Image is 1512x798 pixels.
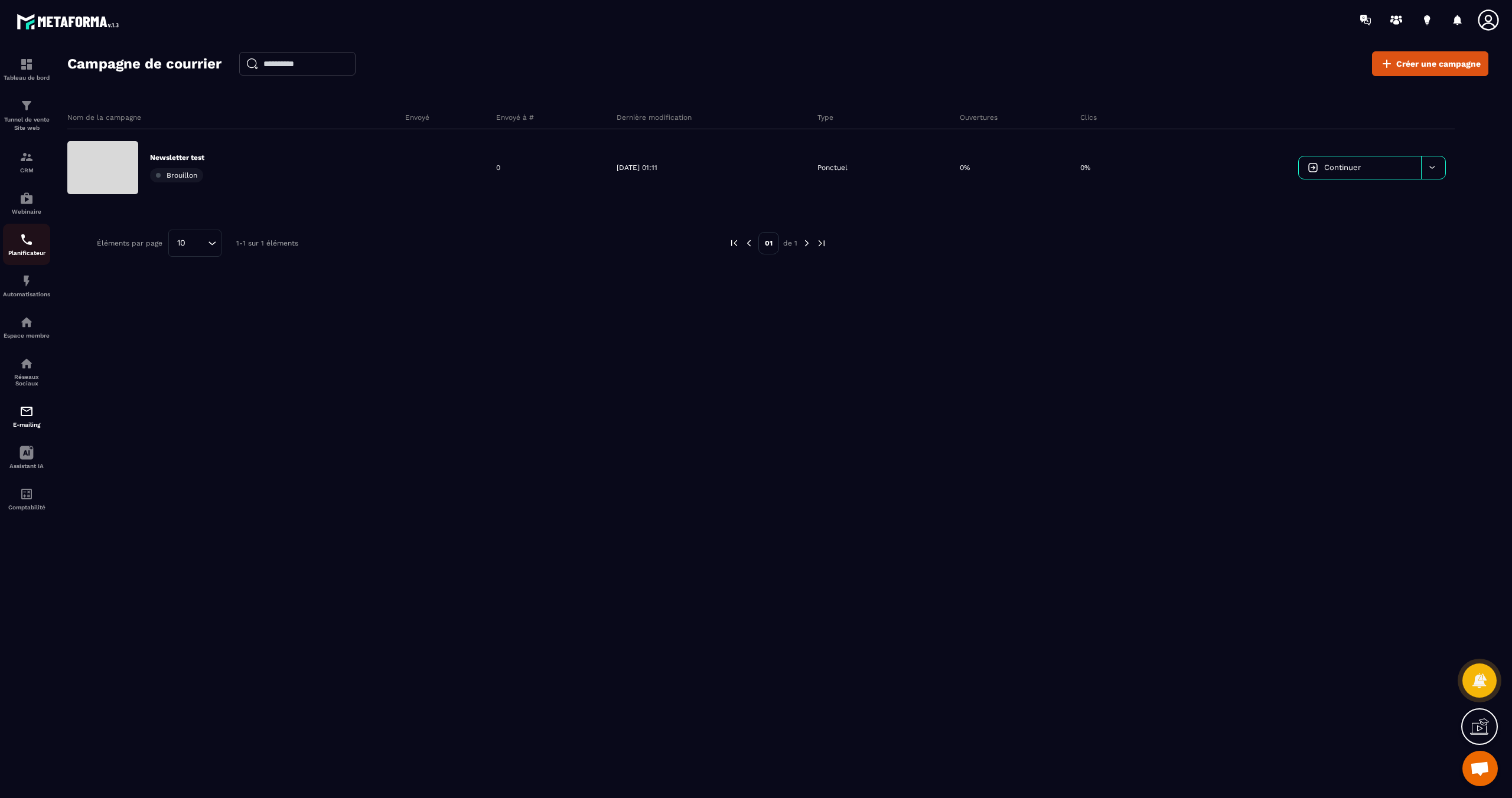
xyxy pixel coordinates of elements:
img: automations [19,274,34,288]
a: social-networksocial-networkRéseaux Sociaux [3,348,50,395]
p: Automatisations [3,291,50,297]
p: [DATE] 01:11 [617,163,657,172]
input: Search for option [190,237,205,250]
img: accountant [19,487,34,501]
img: formation [19,150,34,164]
img: scheduler [19,233,34,247]
img: social-network [19,357,34,371]
a: Créer une campagne [1372,51,1488,76]
a: automationsautomationsWebinaire [3,182,50,224]
a: Continuer [1299,156,1421,179]
img: formation [19,99,34,113]
span: Brouillon [167,171,197,179]
div: Ouvrir le chat [1462,751,1498,786]
p: Planificateur [3,250,50,256]
p: Webinaire [3,208,50,215]
a: emailemailE-mailing [3,395,50,437]
p: 1-1 sur 1 éléments [236,239,298,247]
p: E-mailing [3,421,50,428]
a: automationsautomationsEspace membre [3,306,50,348]
a: schedulerschedulerPlanificateur [3,224,50,265]
img: automations [19,191,34,205]
img: prev [744,238,754,248]
p: 0 [496,163,500,172]
img: logo [17,11,123,32]
p: de 1 [783,238,797,248]
img: automations [19,315,34,329]
p: Réseaux Sociaux [3,374,50,387]
p: CRM [3,167,50,174]
p: Tunnel de vente Site web [3,116,50,132]
img: icon [1308,162,1318,173]
div: Search for option [168,230,221,257]
p: Envoyé [405,113,429,122]
p: Assistant IA [3,463,50,469]
img: formation [19,57,34,71]
p: Newsletter test [150,153,204,162]
p: Tableau de bord [3,74,50,81]
p: 01 [758,232,779,254]
p: Clics [1080,113,1097,122]
a: automationsautomationsAutomatisations [3,265,50,306]
a: accountantaccountantComptabilité [3,478,50,519]
span: Créer une campagne [1396,58,1481,70]
p: Type [817,113,833,122]
img: prev [729,238,739,248]
p: Ouvertures [960,113,998,122]
p: Dernière modification [617,113,692,122]
p: Éléments par page [97,239,162,247]
p: Nom de la campagne [67,113,141,122]
p: Envoyé à # [496,113,534,122]
img: next [816,238,827,248]
span: Continuer [1324,163,1361,172]
a: formationformationCRM [3,141,50,182]
p: Comptabilité [3,504,50,511]
span: 10 [173,237,190,250]
a: formationformationTunnel de vente Site web [3,90,50,141]
a: Assistant IA [3,437,50,478]
p: 0% [960,163,970,172]
p: Ponctuel [817,163,848,172]
a: formationformationTableau de bord [3,48,50,90]
p: 0% [1080,163,1090,172]
img: next [801,238,812,248]
p: Espace membre [3,332,50,339]
img: email [19,404,34,418]
h2: Campagne de courrier [67,52,221,76]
